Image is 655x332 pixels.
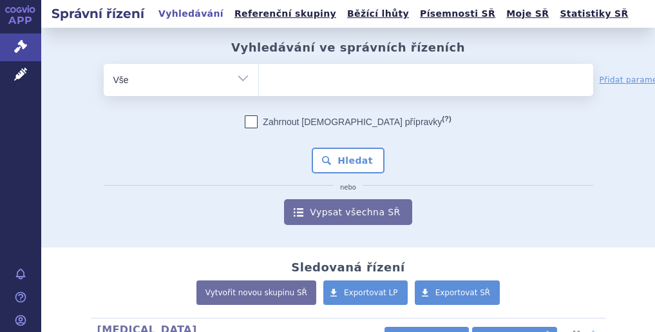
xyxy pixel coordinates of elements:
[435,288,491,297] span: Exportovat SŘ
[334,184,363,191] i: nebo
[245,115,451,128] label: Zahrnout [DEMOGRAPHIC_DATA] přípravky
[291,260,404,275] h2: Sledovaná řízení
[323,280,408,305] a: Exportovat LP
[344,288,398,297] span: Exportovat LP
[442,115,451,123] abbr: (?)
[196,280,316,305] a: Vytvořit novou skupinu SŘ
[416,5,499,23] a: Písemnosti SŘ
[155,5,227,23] a: Vyhledávání
[343,5,413,23] a: Běžící lhůty
[41,5,155,23] h2: Správní řízení
[415,280,500,305] a: Exportovat SŘ
[231,5,340,23] a: Referenční skupiny
[284,199,412,225] a: Vypsat všechna SŘ
[231,41,465,55] h2: Vyhledávání ve správních řízeních
[502,5,553,23] a: Moje SŘ
[556,5,632,23] a: Statistiky SŘ
[312,148,384,173] button: Hledat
